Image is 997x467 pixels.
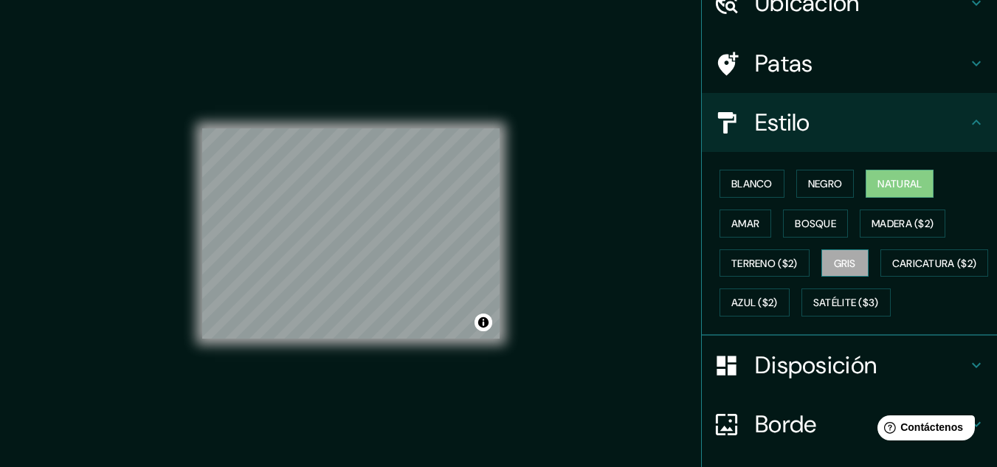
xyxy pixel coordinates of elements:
[801,288,891,316] button: Satélite ($3)
[731,177,773,190] font: Blanco
[702,395,997,454] div: Borde
[720,210,771,238] button: Amar
[202,128,500,339] canvas: Mapa
[796,170,855,198] button: Negro
[731,297,778,310] font: Azul ($2)
[834,257,856,270] font: Gris
[866,170,934,198] button: Natural
[860,210,945,238] button: Madera ($2)
[755,350,877,381] font: Disposición
[866,409,981,451] iframe: Lanzador de widgets de ayuda
[783,210,848,238] button: Bosque
[813,297,879,310] font: Satélite ($3)
[755,48,813,79] font: Patas
[475,314,492,331] button: Activar o desactivar atribución
[872,217,934,230] font: Madera ($2)
[702,34,997,93] div: Patas
[821,249,869,277] button: Gris
[880,249,989,277] button: Caricatura ($2)
[720,288,790,316] button: Azul ($2)
[731,217,759,230] font: Amar
[892,257,977,270] font: Caricatura ($2)
[755,409,817,440] font: Borde
[720,249,810,277] button: Terreno ($2)
[795,217,836,230] font: Bosque
[702,336,997,395] div: Disposición
[720,170,784,198] button: Blanco
[731,257,798,270] font: Terreno ($2)
[808,177,843,190] font: Negro
[877,177,922,190] font: Natural
[702,93,997,152] div: Estilo
[755,107,810,138] font: Estilo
